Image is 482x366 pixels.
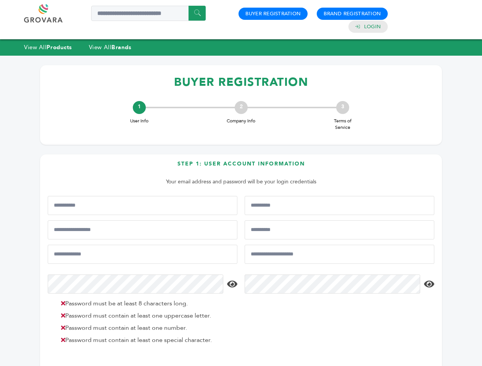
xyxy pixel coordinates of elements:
[48,274,223,294] input: Password*
[24,43,72,51] a: View AllProducts
[111,43,131,51] strong: Brands
[48,245,237,264] input: Email Address*
[133,101,146,114] div: 1
[57,323,235,332] li: Password must contain at least one number.
[336,101,349,114] div: 3
[91,6,206,21] input: Search a product or brand...
[245,196,434,215] input: Last Name*
[89,43,132,51] a: View AllBrands
[245,220,434,239] input: Job Title*
[48,71,434,93] h1: BUYER REGISTRATION
[48,196,237,215] input: First Name*
[57,299,235,308] li: Password must be at least 8 characters long.
[57,311,235,320] li: Password must contain at least one uppercase letter.
[47,43,72,51] strong: Products
[364,23,381,30] a: Login
[124,118,155,124] span: User Info
[48,160,434,173] h3: Step 1: User Account Information
[57,335,235,345] li: Password must contain at least one special character.
[235,101,248,114] div: 2
[52,177,430,186] p: Your email address and password will be your login credentials
[245,274,420,294] input: Confirm Password*
[324,10,381,17] a: Brand Registration
[48,220,237,239] input: Mobile Phone Number
[226,118,256,124] span: Company Info
[245,10,301,17] a: Buyer Registration
[327,118,358,131] span: Terms of Service
[245,245,434,264] input: Confirm Email Address*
